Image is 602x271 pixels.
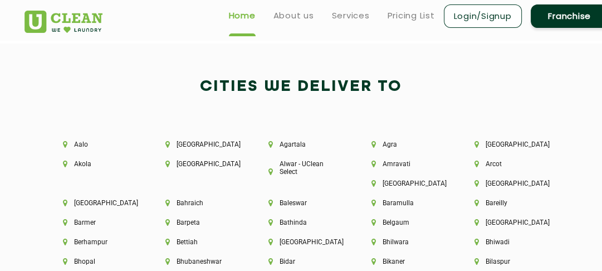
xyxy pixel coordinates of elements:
a: Services [332,9,370,22]
li: [GEOGRAPHIC_DATA] [474,141,540,148]
li: Belgaum [371,219,437,226]
li: [GEOGRAPHIC_DATA] [474,180,540,187]
li: Bilaspur [474,258,540,265]
li: Amravati [371,160,437,168]
li: Barpeta [165,219,231,226]
li: Baramulla [371,199,437,207]
li: Akola [63,160,128,168]
li: Agartala [268,141,334,148]
li: Barmer [63,219,128,226]
li: Aalo [63,141,128,148]
a: Pricing List [388,9,435,22]
li: Bhiwadi [474,238,540,246]
img: UClean Laundry and Dry Cleaning [25,11,103,33]
li: Bhopal [63,258,128,265]
li: Bidar [268,258,334,265]
li: Bhubaneshwar [165,258,231,265]
li: Bareilly [474,199,540,207]
a: Home [229,9,256,22]
li: [GEOGRAPHIC_DATA] [165,160,231,168]
li: Bathinda [268,219,334,226]
li: Agra [371,141,437,148]
li: Bahraich [165,199,231,207]
li: Arcot [474,160,540,168]
li: [GEOGRAPHIC_DATA] [63,199,128,207]
li: Baleswar [268,199,334,207]
li: [GEOGRAPHIC_DATA] [371,180,437,187]
h2: Cities We Deliver to [25,74,578,100]
a: Login/Signup [444,4,522,28]
li: Berhampur [63,238,128,246]
li: [GEOGRAPHIC_DATA] [268,238,334,246]
li: Alwar - UClean Select [268,160,334,176]
a: About us [273,9,314,22]
li: Bhilwara [371,238,437,246]
li: Bettiah [165,238,231,246]
li: [GEOGRAPHIC_DATA] [165,141,231,148]
li: [GEOGRAPHIC_DATA] [474,219,540,226]
li: Bikaner [371,258,437,265]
